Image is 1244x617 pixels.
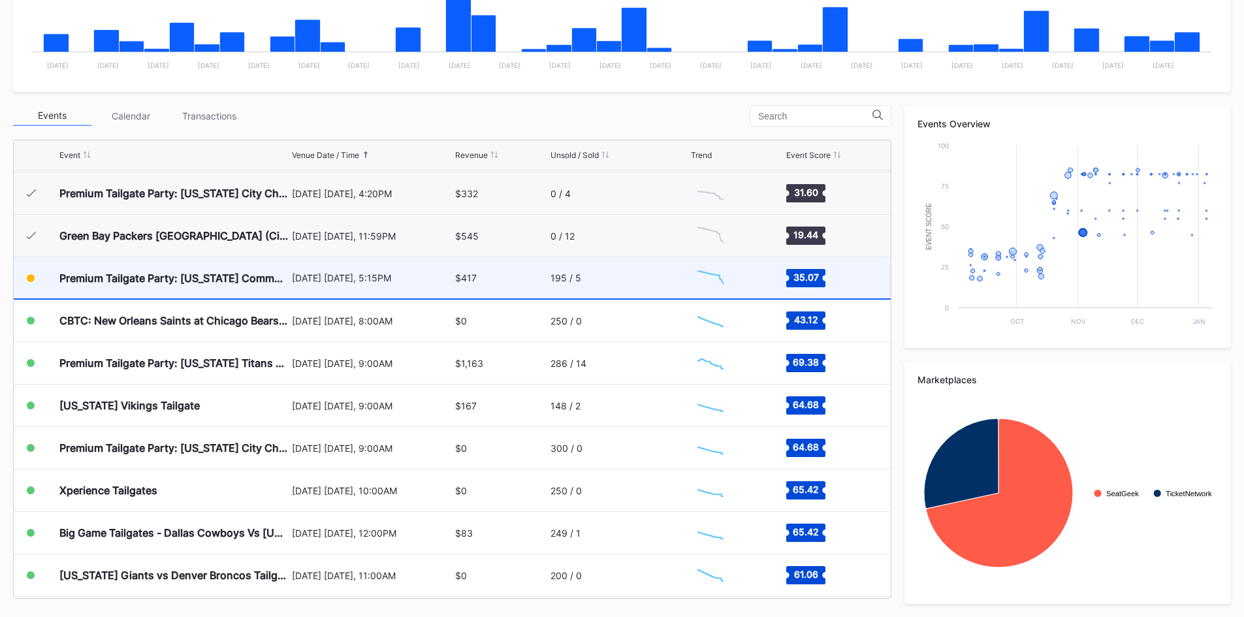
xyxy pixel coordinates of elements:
[691,559,730,592] svg: Chart title
[455,150,488,160] div: Revenue
[550,400,581,411] div: 148 / 2
[793,187,818,198] text: 31.60
[550,230,575,242] div: 0 / 12
[691,150,712,160] div: Trend
[901,61,923,69] text: [DATE]
[1153,61,1174,69] text: [DATE]
[292,150,359,160] div: Venue Date / Time
[925,203,933,250] text: Event Score
[917,374,1218,385] div: Marketplaces
[793,271,818,282] text: 35.07
[298,61,320,69] text: [DATE]
[13,106,91,126] div: Events
[951,61,973,69] text: [DATE]
[758,111,872,121] input: Search
[691,262,730,294] svg: Chart title
[292,188,453,199] div: [DATE] [DATE], 4:20PM
[691,516,730,549] svg: Chart title
[550,570,582,581] div: 200 / 0
[455,188,478,199] div: $332
[1002,61,1023,69] text: [DATE]
[599,61,621,69] text: [DATE]
[550,358,586,369] div: 286 / 14
[47,61,69,69] text: [DATE]
[1166,490,1212,498] text: TicketNetwork
[292,230,453,242] div: [DATE] [DATE], 11:59PM
[691,219,730,252] svg: Chart title
[917,139,1218,335] svg: Chart title
[801,61,822,69] text: [DATE]
[945,304,949,311] text: 0
[793,484,819,495] text: 65.42
[455,315,467,326] div: $0
[1052,61,1074,69] text: [DATE]
[550,150,599,160] div: Unsold / Sold
[499,61,520,69] text: [DATE]
[938,142,949,150] text: 100
[59,314,289,327] div: CBTC: New Orleans Saints at Chicago Bears Tailgate
[691,347,730,379] svg: Chart title
[59,569,289,582] div: [US_STATE] Giants vs Denver Broncos Tailgate
[248,61,270,69] text: [DATE]
[941,223,949,230] text: 50
[691,474,730,507] svg: Chart title
[292,485,453,496] div: [DATE] [DATE], 10:00AM
[292,570,453,581] div: [DATE] [DATE], 11:00AM
[449,61,470,69] text: [DATE]
[550,485,582,496] div: 250 / 0
[59,399,200,412] div: [US_STATE] Vikings Tailgate
[292,528,453,539] div: [DATE] [DATE], 12:00PM
[59,229,289,242] div: Green Bay Packers [GEOGRAPHIC_DATA] (Cincinnati Bengals at [GEOGRAPHIC_DATA] Packers)
[59,356,289,370] div: Premium Tailgate Party: [US_STATE] Titans vs. New England Patriots
[455,358,483,369] div: $1,163
[793,399,819,410] text: 64.68
[550,528,581,539] div: 249 / 1
[691,389,730,422] svg: Chart title
[750,61,772,69] text: [DATE]
[917,118,1218,129] div: Events Overview
[793,229,818,240] text: 19.44
[455,272,477,283] div: $417
[793,314,818,325] text: 43.12
[59,526,289,539] div: Big Game Tailgates - Dallas Cowboys Vs [US_STATE] Commanders
[917,395,1218,591] svg: Chart title
[793,526,819,537] text: 65.42
[59,150,80,160] div: Event
[455,528,473,539] div: $83
[455,570,467,581] div: $0
[1102,61,1124,69] text: [DATE]
[941,263,949,271] text: 25
[292,272,453,283] div: [DATE] [DATE], 5:15PM
[59,187,289,200] div: Premium Tailgate Party: [US_STATE] City Chiefs vs. Detroit Lions
[292,315,453,326] div: [DATE] [DATE], 8:00AM
[550,443,582,454] div: 300 / 0
[793,356,819,368] text: 69.38
[700,61,722,69] text: [DATE]
[91,106,170,126] div: Calendar
[59,272,289,285] div: Premium Tailgate Party: [US_STATE] Commanders vs. Chicago Bears
[941,182,949,190] text: 75
[398,61,420,69] text: [DATE]
[550,188,571,199] div: 0 / 4
[650,61,671,69] text: [DATE]
[691,304,730,337] svg: Chart title
[793,569,818,580] text: 61.06
[292,358,453,369] div: [DATE] [DATE], 9:00AM
[455,230,479,242] div: $545
[851,61,872,69] text: [DATE]
[148,61,169,69] text: [DATE]
[691,432,730,464] svg: Chart title
[170,106,248,126] div: Transactions
[97,61,119,69] text: [DATE]
[1106,490,1139,498] text: SeatGeek
[793,441,819,452] text: 64.68
[455,443,467,454] div: $0
[455,485,467,496] div: $0
[549,61,571,69] text: [DATE]
[691,177,730,210] svg: Chart title
[292,400,453,411] div: [DATE] [DATE], 9:00AM
[786,150,831,160] div: Event Score
[550,315,582,326] div: 250 / 0
[1192,317,1205,325] text: Jan
[59,484,157,497] div: Xperience Tailgates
